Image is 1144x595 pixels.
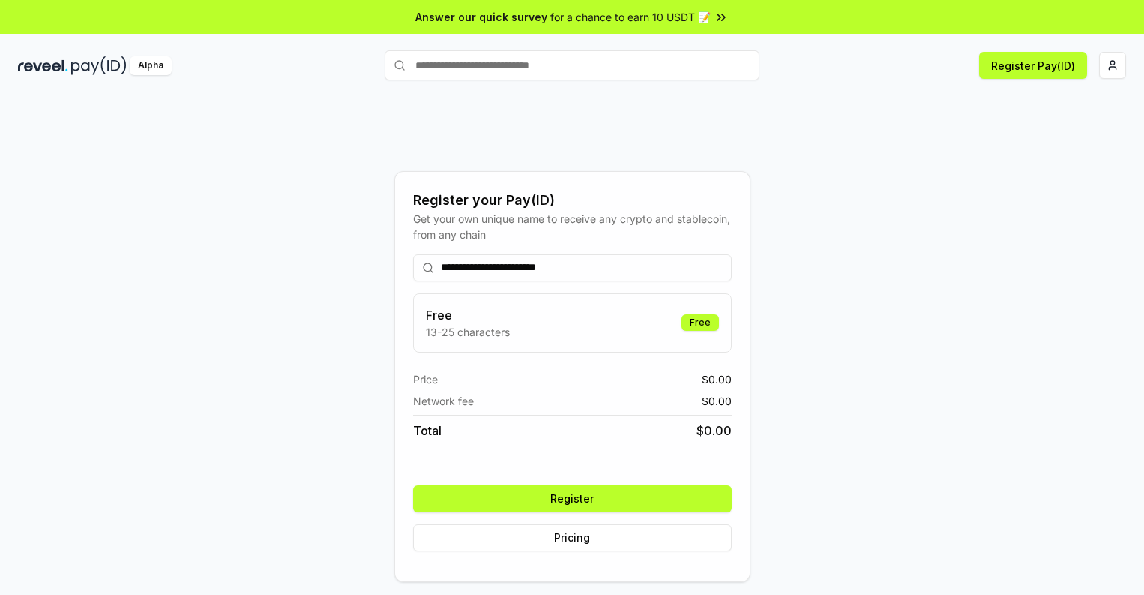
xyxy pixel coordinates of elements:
[426,306,510,324] h3: Free
[702,371,732,387] span: $ 0.00
[413,393,474,409] span: Network fee
[696,422,732,440] span: $ 0.00
[550,9,711,25] span: for a chance to earn 10 USDT 📝
[413,371,438,387] span: Price
[413,190,732,211] div: Register your Pay(ID)
[18,56,68,75] img: reveel_dark
[413,422,442,440] span: Total
[413,211,732,242] div: Get your own unique name to receive any crypto and stablecoin, from any chain
[426,324,510,340] p: 13-25 characters
[71,56,127,75] img: pay_id
[130,56,172,75] div: Alpha
[413,524,732,551] button: Pricing
[681,314,719,331] div: Free
[413,485,732,512] button: Register
[702,393,732,409] span: $ 0.00
[979,52,1087,79] button: Register Pay(ID)
[415,9,547,25] span: Answer our quick survey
